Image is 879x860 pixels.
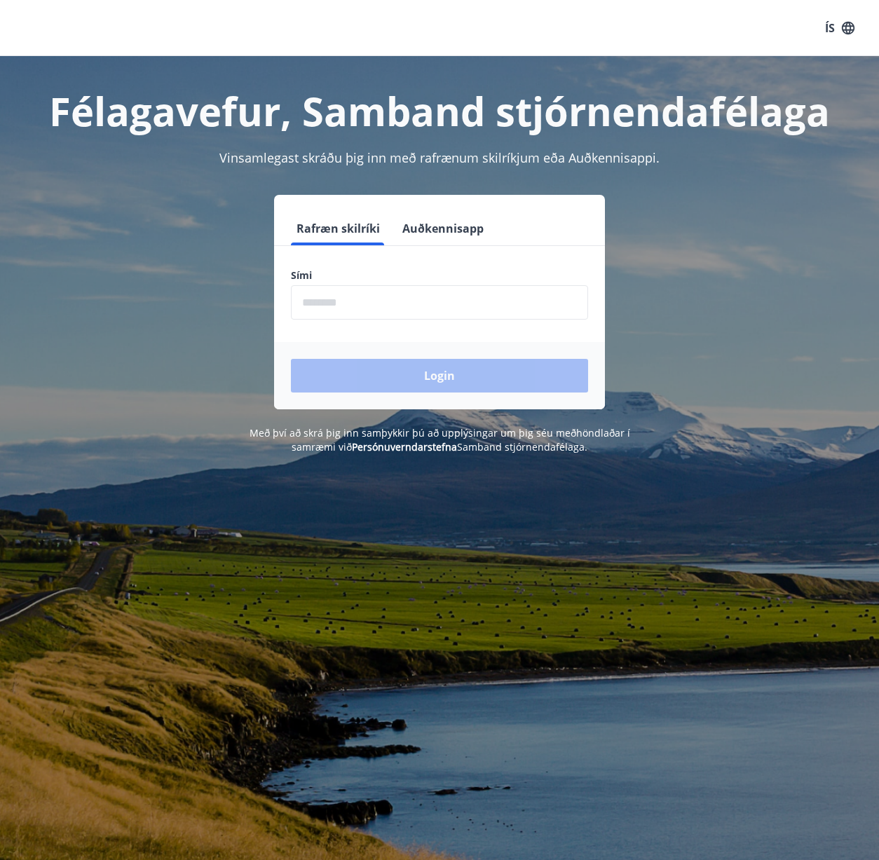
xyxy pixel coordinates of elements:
[817,15,862,41] button: ÍS
[291,268,588,282] label: Sími
[17,84,862,137] h1: Félagavefur, Samband stjórnendafélaga
[219,149,660,166] span: Vinsamlegast skráðu þig inn með rafrænum skilríkjum eða Auðkennisappi.
[397,212,489,245] button: Auðkennisapp
[352,440,457,453] a: Persónuverndarstefna
[250,426,630,453] span: Með því að skrá þig inn samþykkir þú að upplýsingar um þig séu meðhöndlaðar í samræmi við Samband...
[291,212,386,245] button: Rafræn skilríki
